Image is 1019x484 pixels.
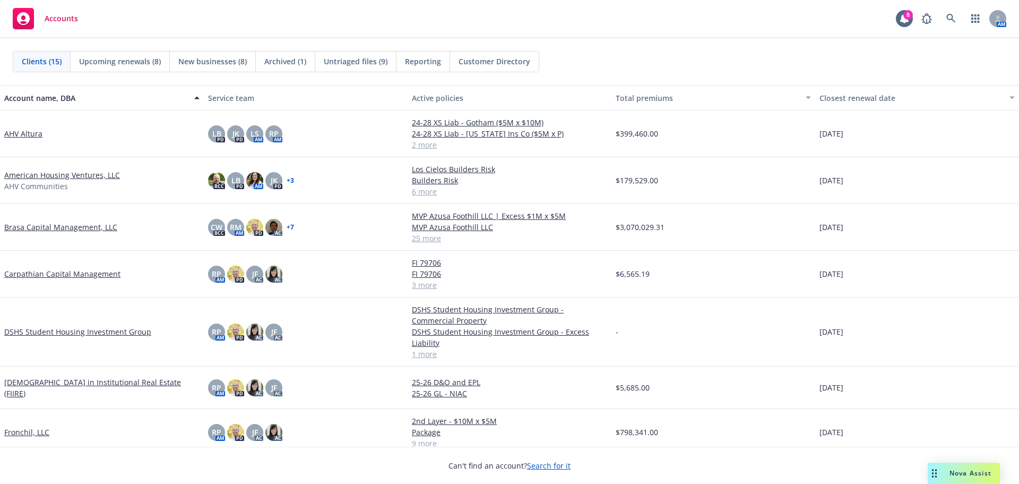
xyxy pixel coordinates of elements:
[4,92,188,104] div: Account name, DBA
[252,268,258,279] span: JF
[405,56,441,67] span: Reporting
[616,92,799,104] div: Total premiums
[211,222,222,233] span: CW
[412,326,607,349] a: DSHS Student Housing Investment Group - Excess Liability
[412,427,607,438] a: Package
[212,427,221,438] span: RP
[271,326,277,337] span: JF
[819,175,843,186] span: [DATE]
[204,85,408,111] button: Service team
[287,177,294,184] a: + 3
[412,164,607,175] a: Los Cielos Builders Risk
[819,382,843,393] span: [DATE]
[408,85,611,111] button: Active policies
[246,172,263,189] img: photo
[231,175,240,186] span: LB
[4,427,49,438] a: Fronchil, LLC
[251,128,259,139] span: LS
[4,169,120,181] a: American Housing Ventures, LLC
[271,382,277,393] span: JF
[246,379,263,396] img: photo
[928,463,941,484] div: Drag to move
[819,427,843,438] span: [DATE]
[79,56,161,67] span: Upcoming renewals (8)
[412,268,607,279] a: FI 79706
[227,266,244,283] img: photo
[616,326,618,337] span: -
[412,257,607,268] a: FI 79706
[815,85,1019,111] button: Closest renewal date
[616,222,664,233] span: $3,070,029.31
[412,233,607,244] a: 25 more
[819,268,843,279] span: [DATE]
[227,324,244,341] img: photo
[616,382,650,393] span: $5,685.00
[4,326,151,337] a: DSHS Student Housing Investment Group
[527,461,571,471] a: Search for it
[412,175,607,186] a: Builders Risk
[448,460,571,471] span: Can't find an account?
[819,222,843,233] span: [DATE]
[208,172,225,189] img: photo
[208,92,403,104] div: Service team
[265,266,282,283] img: photo
[412,304,607,326] a: DSHS Student Housing Investment Group - Commercial Property
[616,427,658,438] span: $798,341.00
[4,222,117,233] a: Brasa Capital Management, LLC
[903,10,913,20] div: 8
[412,377,607,388] a: 25-26 D&O and EPL
[819,128,843,139] span: [DATE]
[227,379,244,396] img: photo
[269,128,279,139] span: RP
[412,222,607,233] a: MVP Azusa Foothill LLC
[616,175,658,186] span: $179,529.00
[212,382,221,393] span: RP
[212,128,221,139] span: LB
[965,8,986,29] a: Switch app
[271,175,278,186] span: JK
[412,349,607,360] a: 1 more
[412,210,607,222] a: MVP Azusa Foothill LLC | Excess $1M x $5M
[412,438,607,449] a: 9 more
[616,128,658,139] span: $399,460.00
[227,424,244,441] img: photo
[412,279,607,291] a: 3 more
[4,128,42,139] a: AHV Altura
[22,56,62,67] span: Clients (15)
[819,326,843,337] span: [DATE]
[265,424,282,441] img: photo
[8,4,82,33] a: Accounts
[949,469,991,478] span: Nova Assist
[412,415,607,427] a: 2nd Layer - $10M x $5M
[246,219,263,236] img: photo
[459,56,530,67] span: Customer Directory
[287,224,294,231] a: + 7
[412,139,607,150] a: 2 more
[252,427,258,438] span: JF
[246,324,263,341] img: photo
[324,56,387,67] span: Untriaged files (9)
[4,268,120,279] a: Carpathian Capital Management
[611,85,815,111] button: Total premiums
[412,388,607,399] a: 25-26 GL - NIAC
[940,8,962,29] a: Search
[412,186,607,197] a: 6 more
[4,181,68,192] span: AHV Communities
[412,128,607,139] a: 24-28 XS LIab - [US_STATE] Ins Co ($5M x P)
[819,92,1003,104] div: Closest renewal date
[212,268,221,279] span: RP
[916,8,937,29] a: Report a Bug
[212,326,221,337] span: RP
[178,56,247,67] span: New businesses (8)
[928,463,1000,484] button: Nova Assist
[616,268,650,279] span: $6,565.19
[412,117,607,128] a: 24-28 XS Liab - Gotham ($5M x $10M)
[45,14,78,23] span: Accounts
[232,128,239,139] span: JK
[412,92,607,104] div: Active policies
